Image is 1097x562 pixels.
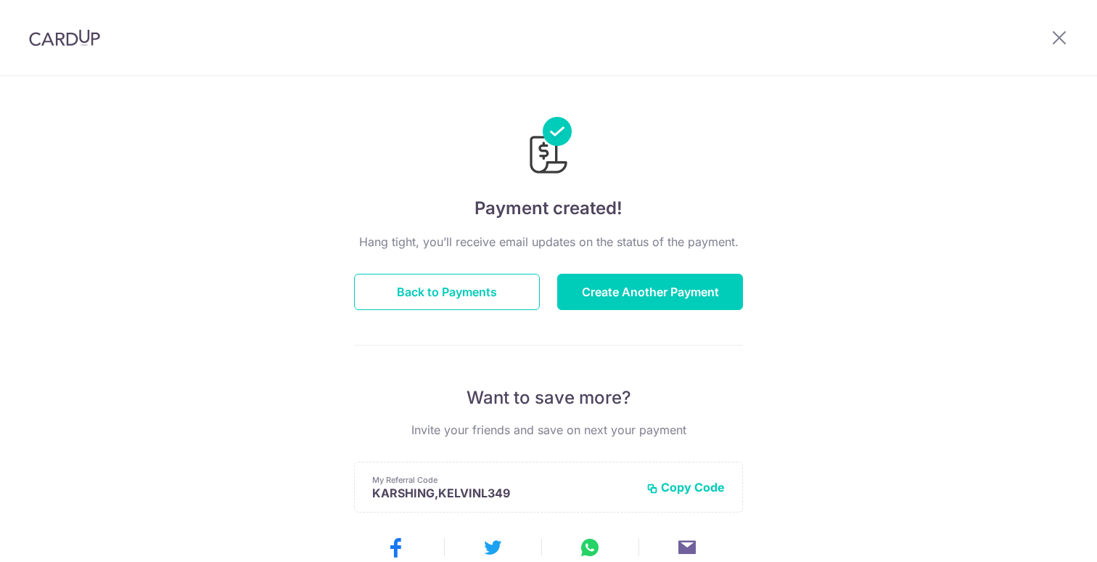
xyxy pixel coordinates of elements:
h4: Payment created! [354,195,743,221]
p: My Referral Code [372,474,635,486]
p: Want to save more? [354,386,743,410]
p: Invite your friends and save on next your payment [354,421,743,439]
button: Copy Code [646,480,725,494]
button: Back to Payments [354,274,540,310]
img: CardUp [29,29,100,46]
p: KARSHING,KELVINL349 [372,486,635,500]
button: Create Another Payment [557,274,743,310]
p: Hang tight, you’ll receive email updates on the status of the payment. [354,233,743,251]
img: Payments [525,117,572,178]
